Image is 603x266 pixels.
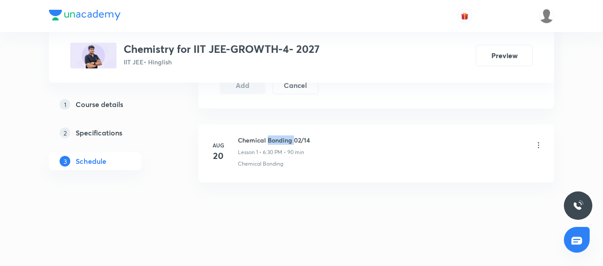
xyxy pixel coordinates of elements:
[70,43,117,68] img: DB97DACB-39BB-4FA9-B00F-5EFC41F743A1_plus.png
[238,135,310,145] h6: Chemical Bonding 02/14
[238,160,283,168] p: Chemical Bonding
[209,149,227,163] h4: 20
[49,95,170,113] a: 1Course details
[60,156,70,167] p: 3
[76,99,123,110] h5: Course details
[458,9,472,23] button: avatar
[573,200,583,211] img: ttu
[273,76,318,94] button: Cancel
[76,156,106,167] h5: Schedule
[124,57,320,67] p: IIT JEE • Hinglish
[461,12,469,20] img: avatar
[49,10,121,20] img: Company Logo
[238,148,304,156] p: Lesson 1 • 6:30 PM • 90 min
[49,124,170,142] a: 2Specifications
[76,127,122,138] h5: Specifications
[60,127,70,138] p: 2
[60,99,70,110] p: 1
[476,45,533,66] button: Preview
[124,43,320,56] h3: Chemistry for IIT JEE-GROWTH-4- 2027
[49,10,121,23] a: Company Logo
[220,76,265,94] button: Add
[539,8,554,24] img: Gopal Kumar
[209,141,227,149] h6: Aug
